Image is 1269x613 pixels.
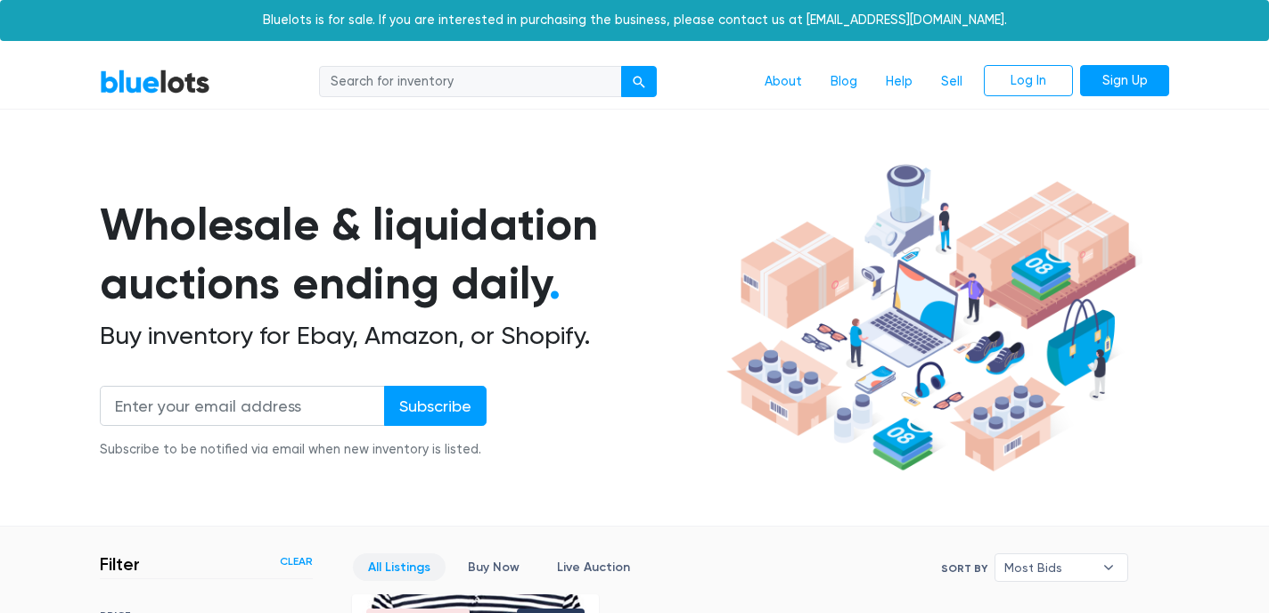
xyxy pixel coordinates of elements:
label: Sort By [941,560,987,576]
div: Subscribe to be notified via email when new inventory is listed. [100,440,487,460]
a: Sign Up [1080,65,1169,97]
a: About [750,65,816,99]
input: Search for inventory [319,66,622,98]
h3: Filter [100,553,140,575]
a: All Listings [353,553,446,581]
img: hero-ee84e7d0318cb26816c560f6b4441b76977f77a177738b4e94f68c95b2b83dbb.png [720,156,1142,480]
a: Live Auction [542,553,645,581]
a: BlueLots [100,69,210,94]
h1: Wholesale & liquidation auctions ending daily [100,195,720,314]
a: Clear [280,553,313,569]
span: Most Bids [1004,554,1093,581]
span: . [549,257,561,310]
a: Sell [927,65,977,99]
a: Log In [984,65,1073,97]
a: Blog [816,65,872,99]
input: Subscribe [384,386,487,426]
a: Help [872,65,927,99]
b: ▾ [1090,554,1127,581]
input: Enter your email address [100,386,385,426]
a: Buy Now [453,553,535,581]
h2: Buy inventory for Ebay, Amazon, or Shopify. [100,321,720,351]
